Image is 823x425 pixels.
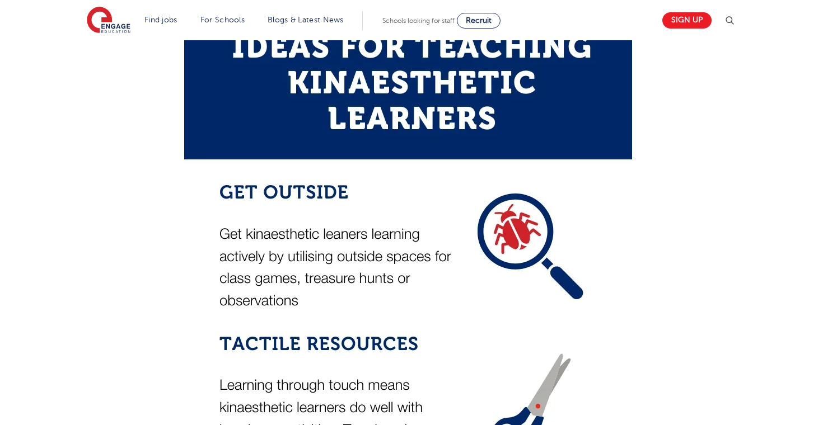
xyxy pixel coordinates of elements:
a: Sign up [662,12,712,29]
a: Recruit [457,13,501,29]
a: Find jobs [144,16,177,24]
span: Schools looking for staff [382,17,455,25]
a: Blogs & Latest News [268,16,344,24]
img: Engage Education [87,7,130,35]
span: Recruit [466,16,492,25]
a: For Schools [200,16,245,24]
